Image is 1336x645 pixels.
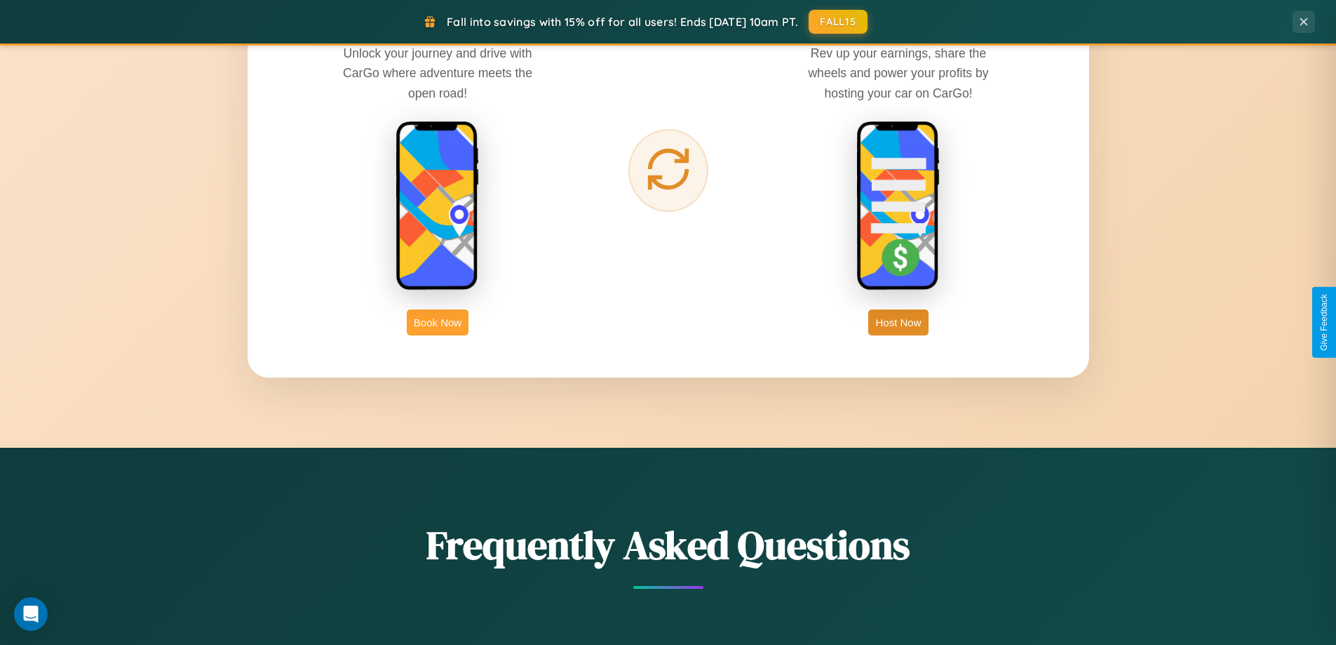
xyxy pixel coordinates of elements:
button: Host Now [868,310,928,335]
h2: Frequently Asked Questions [248,518,1089,572]
button: FALL15 [809,10,868,34]
span: Fall into savings with 15% off for all users! Ends [DATE] 10am PT. [447,15,798,29]
button: Book Now [407,310,468,335]
img: rent phone [396,121,480,292]
p: Rev up your earnings, share the wheels and power your profits by hosting your car on CarGo! [793,44,1004,102]
p: Unlock your journey and drive with CarGo where adventure meets the open road! [332,44,543,102]
img: host phone [856,121,940,292]
div: Give Feedback [1319,294,1329,351]
div: Open Intercom Messenger [14,597,48,631]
